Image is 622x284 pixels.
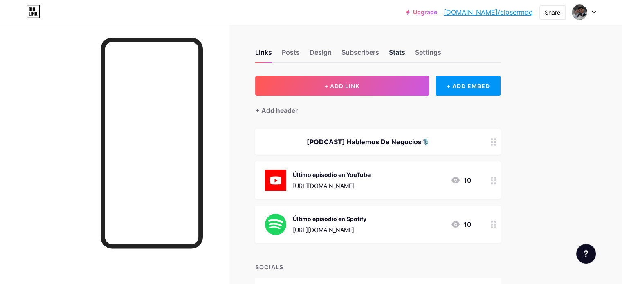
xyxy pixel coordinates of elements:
[451,175,471,185] div: 10
[451,219,471,229] div: 10
[265,170,286,191] img: Último episodio en YouTube
[255,105,298,115] div: + Add header
[436,76,501,96] div: + ADD EMBED
[293,226,366,234] div: [URL][DOMAIN_NAME]
[255,263,501,271] div: SOCIALS
[572,4,587,20] img: Jonathan Aguirre Martin
[282,47,300,62] div: Posts
[255,76,429,96] button: + ADD LINK
[265,137,471,147] div: [PODCAST] Hablemos De Negocios🎙️
[406,9,437,16] a: Upgrade
[310,47,332,62] div: Design
[444,7,533,17] a: [DOMAIN_NAME]/closermdq
[545,8,560,17] div: Share
[324,83,359,89] span: + ADD LINK
[293,181,371,190] div: [URL][DOMAIN_NAME]
[341,47,379,62] div: Subscribers
[265,214,286,235] img: Último episodio en Spotify
[293,215,366,223] div: Último episodio en Spotify
[415,47,441,62] div: Settings
[255,47,272,62] div: Links
[389,47,405,62] div: Stats
[293,170,371,179] div: Último episodio en YouTube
